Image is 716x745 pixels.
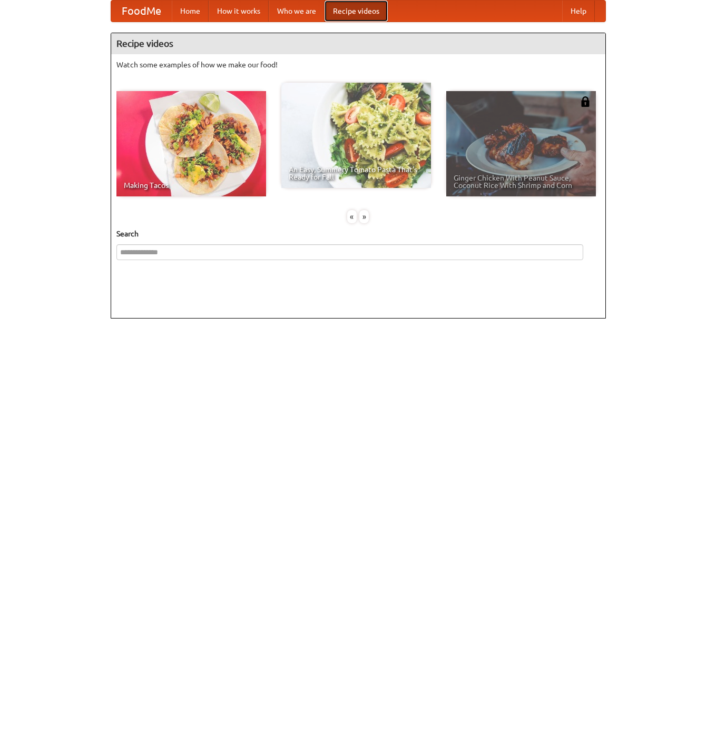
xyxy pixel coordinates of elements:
a: How it works [209,1,269,22]
a: Making Tacos [116,91,266,196]
h4: Recipe videos [111,33,605,54]
a: Recipe videos [325,1,388,22]
img: 483408.png [580,96,591,107]
div: » [359,210,369,223]
span: Making Tacos [124,182,259,189]
span: An Easy, Summery Tomato Pasta That's Ready for Fall [289,166,424,181]
p: Watch some examples of how we make our food! [116,59,600,70]
div: « [347,210,357,223]
a: Home [172,1,209,22]
a: An Easy, Summery Tomato Pasta That's Ready for Fall [281,83,431,188]
h5: Search [116,229,600,239]
a: FoodMe [111,1,172,22]
a: Who we are [269,1,325,22]
a: Help [562,1,595,22]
